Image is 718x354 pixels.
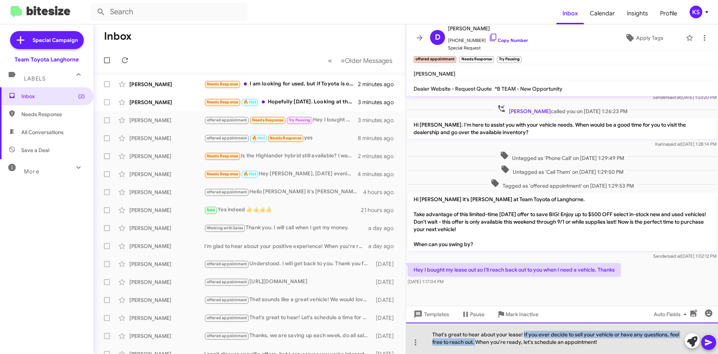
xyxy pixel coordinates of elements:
[363,188,400,196] div: 4 hours ago
[129,170,204,178] div: [PERSON_NAME]
[498,165,626,176] span: Untagged as 'Call Them' on [DATE] 1:29:50 PM
[605,31,682,45] button: Apply Tags
[448,33,528,44] span: [PHONE_NUMBER]
[207,136,247,140] span: offered appointment
[336,53,397,68] button: Next
[653,94,717,100] span: Sender [DATE] 1:23:20 PM
[328,56,332,65] span: «
[252,136,265,140] span: 🔥 Hot
[455,308,491,321] button: Pause
[556,3,584,24] a: Inbox
[204,242,368,250] div: I'm glad to hear about your positive experience! When you're ready to visit again, we can assist ...
[372,260,400,268] div: [DATE]
[341,56,345,65] span: »
[459,56,494,63] small: Needs Response
[668,253,681,259] span: said at
[683,6,710,18] button: KS
[207,333,247,338] span: offered appointment
[408,263,621,276] p: Hey I bought my lease out so I'll reach back out to you when I need a vehicle. Thanks
[10,31,84,49] a: Special Campaign
[129,242,204,250] div: [PERSON_NAME]
[129,224,204,232] div: [PERSON_NAME]
[372,296,400,304] div: [DATE]
[621,3,654,24] span: Insights
[489,37,528,43] a: Copy Number
[654,308,690,321] span: Auto Fields
[204,80,358,88] div: I am looking for used, but if Toyota is offering any kind of incentives for New, I would think ab...
[243,100,256,105] span: 🔥 Hot
[207,261,247,266] span: offered appointment
[104,30,132,42] h1: Inbox
[24,75,46,82] span: Labels
[33,36,78,44] span: Special Campaign
[129,117,204,124] div: [PERSON_NAME]
[289,118,310,122] span: Try Pausing
[345,57,392,65] span: Older Messages
[470,308,485,321] span: Pause
[24,168,39,175] span: More
[361,206,400,214] div: 21 hours ago
[270,136,301,140] span: Needs Response
[358,117,400,124] div: 3 minutes ago
[207,82,239,87] span: Needs Response
[204,278,372,286] div: [URL][DOMAIN_NAME]
[207,100,239,105] span: Needs Response
[414,70,455,77] span: [PERSON_NAME]
[204,152,358,160] div: Is the Highlander hybrid still available? I wasn't able to see it when I came in. I would need a ...
[653,253,717,259] span: Sender [DATE] 1:02:12 PM
[129,332,204,340] div: [PERSON_NAME]
[207,190,247,194] span: offered appointment
[655,141,717,147] span: Karina [DATE] 1:28:14 PM
[207,154,239,158] span: Needs Response
[129,296,204,304] div: [PERSON_NAME]
[129,188,204,196] div: [PERSON_NAME]
[204,170,358,178] div: Hey [PERSON_NAME], [DATE] evening around 6/6:30? Is that doable? Also, I post a question to whoev...
[204,224,368,232] div: Thank you. I will call when I get my money.
[129,81,204,88] div: [PERSON_NAME]
[15,56,79,63] div: Team Toyota Langhorne
[372,314,400,322] div: [DATE]
[368,242,400,250] div: a day ago
[129,206,204,214] div: [PERSON_NAME]
[21,111,85,118] span: Needs Response
[204,134,358,142] div: yes
[129,314,204,322] div: [PERSON_NAME]
[243,172,256,176] span: 🔥 Hot
[412,308,449,321] span: Templates
[207,226,243,230] span: Working with Sales
[406,323,718,354] div: That's great to hear about your lease! If you ever decide to sell your vehicle or have any questi...
[358,81,400,88] div: 2 minutes ago
[654,3,683,24] a: Profile
[207,118,247,122] span: offered appointment
[406,308,455,321] button: Templates
[21,93,85,100] span: Inbox
[495,85,562,92] span: *B TEAM - New Opportunity
[21,128,64,136] span: All Conversations
[690,6,702,18] div: KS
[448,24,528,33] span: [PERSON_NAME]
[207,172,239,176] span: Needs Response
[129,134,204,142] div: [PERSON_NAME]
[488,179,637,190] span: Tagged as 'offered appointment' on [DATE] 1:29:53 PM
[408,193,717,251] p: Hi [PERSON_NAME] it's [PERSON_NAME] at Team Toyota of Langhorne. Take advantage of this limited-t...
[506,308,538,321] span: Mark Inactive
[129,99,204,106] div: [PERSON_NAME]
[323,53,337,68] button: Previous
[435,31,441,43] span: D
[207,208,215,212] span: Sold
[204,116,358,124] div: Hey I bought my lease out so I'll reach back out to you when I need a vehicle. Thanks
[648,308,696,321] button: Auto Fields
[90,3,248,21] input: Search
[207,279,247,284] span: offered appointment
[204,296,372,304] div: That sounds like a great vehicle! We would love to discuss the possibility of buying your 2025 Ac...
[204,188,363,196] div: Hello [PERSON_NAME] it's [PERSON_NAME], Manager at Team Toyota of Langhorne. Would you have some ...
[509,108,551,115] span: [PERSON_NAME]
[129,152,204,160] div: [PERSON_NAME]
[584,3,621,24] a: Calendar
[408,118,717,139] p: Hi [PERSON_NAME]. I'm here to assist you with your vehicle needs. When would be a good time for y...
[636,31,663,45] span: Apply Tags
[204,314,372,322] div: That's great to hear! Let's schedule a time for you to bring in your vehicle for an evaluation. W...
